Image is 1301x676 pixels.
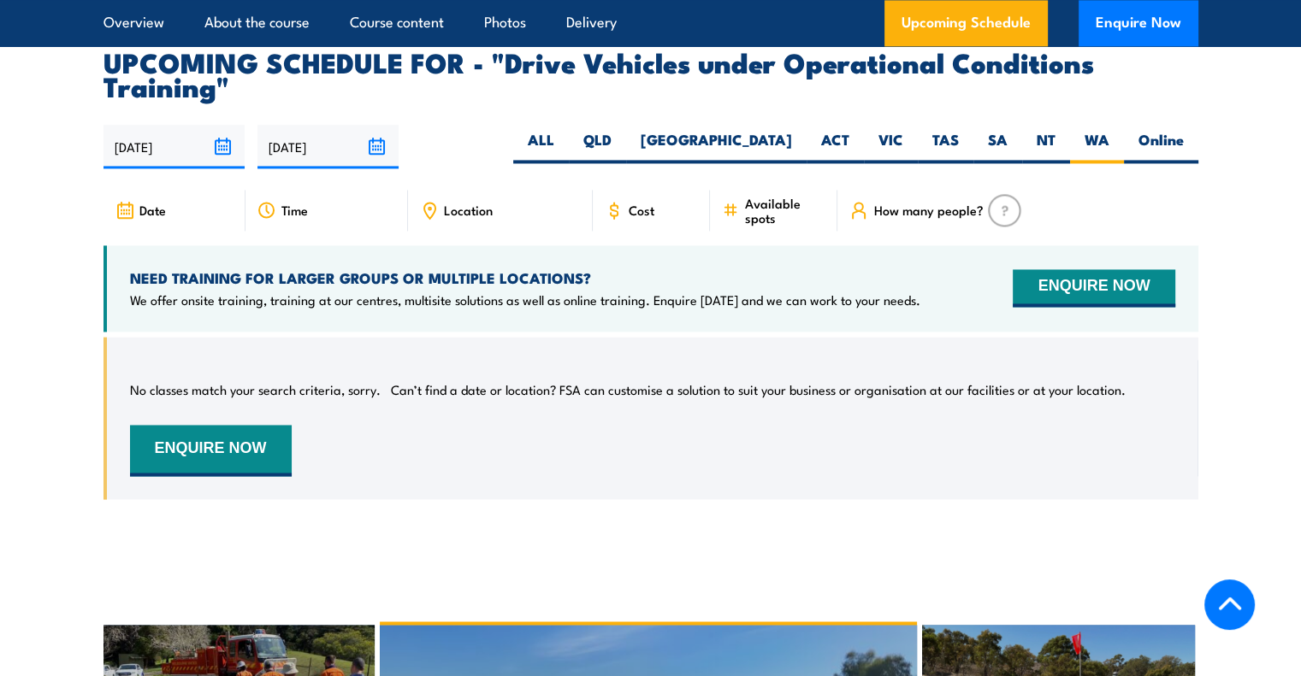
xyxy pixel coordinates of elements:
[281,203,308,217] span: Time
[629,203,654,217] span: Cost
[130,268,920,287] h4: NEED TRAINING FOR LARGER GROUPS OR MULTIPLE LOCATIONS?
[391,381,1126,398] p: Can’t find a date or location? FSA can customise a solution to suit your business or organisation...
[807,130,864,163] label: ACT
[130,381,381,398] p: No classes match your search criteria, sorry.
[973,130,1022,163] label: SA
[103,50,1198,97] h2: UPCOMING SCHEDULE FOR - "Drive Vehicles under Operational Conditions Training"
[1124,130,1198,163] label: Online
[569,130,626,163] label: QLD
[744,196,825,225] span: Available spots
[1013,269,1174,307] button: ENQUIRE NOW
[1070,130,1124,163] label: WA
[513,130,569,163] label: ALL
[626,130,807,163] label: [GEOGRAPHIC_DATA]
[130,425,292,476] button: ENQUIRE NOW
[1022,130,1070,163] label: NT
[444,203,493,217] span: Location
[257,125,399,168] input: To date
[139,203,166,217] span: Date
[873,203,983,217] span: How many people?
[130,291,920,309] p: We offer onsite training, training at our centres, multisite solutions as well as online training...
[103,125,245,168] input: From date
[864,130,918,163] label: VIC
[918,130,973,163] label: TAS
